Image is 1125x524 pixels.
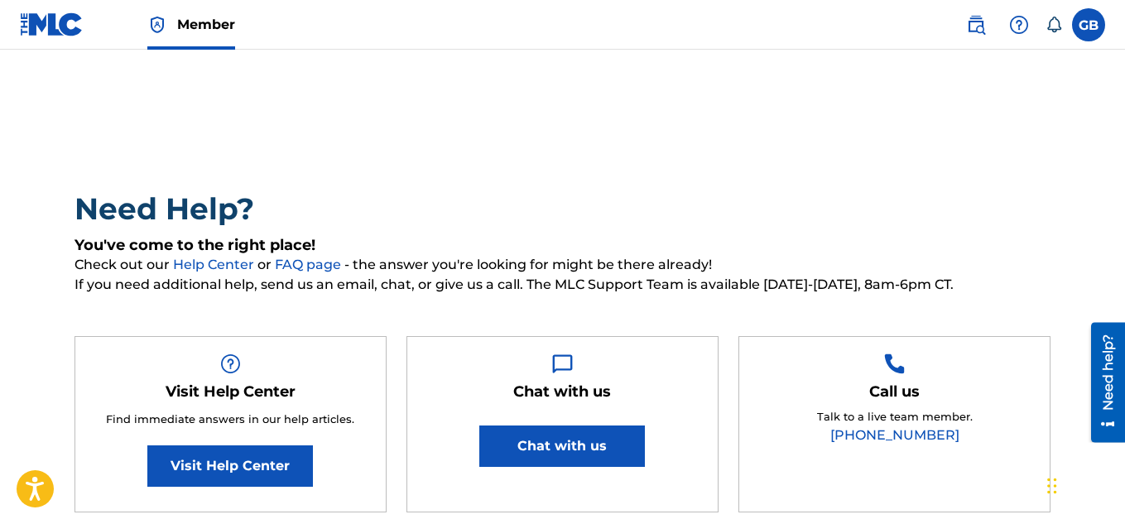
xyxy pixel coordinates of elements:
iframe: Chat Widget [1042,445,1125,524]
a: FAQ page [275,257,344,272]
h2: Need Help? [75,190,1051,228]
div: Help [1002,8,1036,41]
a: Public Search [959,8,993,41]
img: search [966,15,986,35]
a: [PHONE_NUMBER] [830,427,959,443]
img: Help Box Image [884,353,905,374]
span: Member [177,15,235,34]
img: MLC Logo [20,12,84,36]
p: Talk to a live team member. [817,409,973,425]
img: Help Box Image [552,353,573,374]
h5: You've come to the right place! [75,236,1051,255]
img: help [1009,15,1029,35]
span: Find immediate answers in our help articles. [106,412,354,425]
span: Check out our or - the answer you're looking for might be there already! [75,255,1051,275]
div: Need help? [18,12,41,88]
span: If you need additional help, send us an email, chat, or give us a call. The MLC Support Team is a... [75,275,1051,295]
img: Help Box Image [220,353,241,374]
button: Chat with us [479,425,645,467]
h5: Visit Help Center [166,382,296,401]
div: Notifications [1046,17,1062,33]
h5: Call us [869,382,920,401]
div: User Menu [1072,8,1105,41]
a: Visit Help Center [147,445,313,487]
a: Help Center [173,257,257,272]
div: Drag [1047,461,1057,511]
iframe: Resource Center [1079,323,1125,443]
img: Top Rightsholder [147,15,167,35]
h5: Chat with us [513,382,611,401]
